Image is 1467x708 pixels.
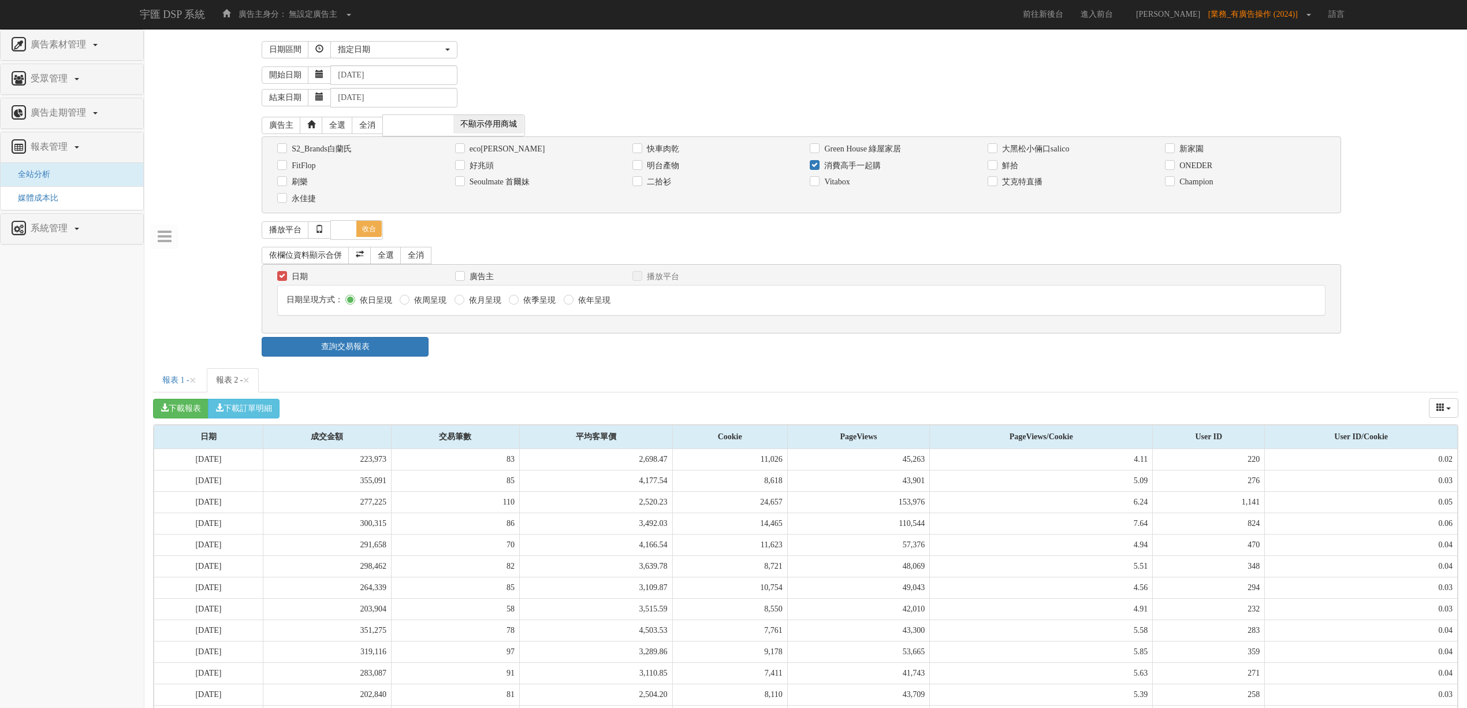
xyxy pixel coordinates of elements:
label: 新家園 [1176,143,1204,155]
td: 276 [1153,470,1265,491]
div: Columns [1429,398,1459,418]
td: [DATE] [154,449,263,470]
td: 0.04 [1265,534,1458,555]
label: Seoulmate 首爾妹 [467,176,530,188]
label: 消費高手一起購 [821,160,881,172]
td: 8,550 [672,598,787,620]
td: 6.24 [930,491,1153,513]
a: 查詢交易報表 [262,337,429,357]
td: 294 [1153,577,1265,598]
div: PageViews/Cookie [930,425,1152,448]
label: eco[PERSON_NAME] [467,143,545,155]
td: 232 [1153,598,1265,620]
a: 全選 [370,247,401,264]
td: [DATE] [154,491,263,513]
td: 271 [1153,662,1265,684]
td: 5.09 [930,470,1153,491]
td: 9,178 [672,641,787,662]
div: Cookie [673,425,787,448]
td: 14,465 [672,513,787,534]
span: 不顯示停用商城 [453,115,524,134]
span: 廣告素材管理 [28,39,92,49]
td: 264,339 [263,577,391,598]
td: 283 [1153,620,1265,641]
td: 298,462 [263,555,391,577]
td: 359 [1153,641,1265,662]
td: 110,544 [787,513,929,534]
td: 0.03 [1265,577,1458,598]
label: ONEDER [1176,160,1212,172]
td: 291,658 [263,534,391,555]
td: 0.04 [1265,662,1458,684]
td: 5.51 [930,555,1153,577]
td: 277,225 [263,491,391,513]
label: 鮮拾 [999,160,1018,172]
a: 受眾管理 [9,70,135,88]
td: 202,840 [263,684,391,705]
td: 53,665 [787,641,929,662]
label: FitFlop [289,160,315,172]
td: 5.85 [930,641,1153,662]
td: 10,754 [672,577,787,598]
td: 4.11 [930,449,1153,470]
td: 85 [391,470,519,491]
span: × [243,373,250,387]
td: [DATE] [154,684,263,705]
td: 3,492.03 [519,513,672,534]
label: 依月呈現 [466,295,501,306]
label: 艾克特直播 [999,176,1042,188]
td: 24,657 [672,491,787,513]
a: 系統管理 [9,220,135,238]
td: 49,043 [787,577,929,598]
button: 指定日期 [330,41,457,58]
td: 3,289.86 [519,641,672,662]
td: 3,639.78 [519,555,672,577]
td: 8,110 [672,684,787,705]
a: 廣告素材管理 [9,36,135,54]
label: 二拾衫 [644,176,671,188]
td: [DATE] [154,641,263,662]
td: 43,300 [787,620,929,641]
td: [DATE] [154,577,263,598]
label: Vitabox [821,176,850,188]
label: 播放平台 [644,271,679,283]
label: 好兆頭 [467,160,494,172]
td: 42,010 [787,598,929,620]
span: 全站分析 [9,170,50,179]
a: 報表 2 - [207,368,259,392]
td: 0.06 [1265,513,1458,534]
td: 41,743 [787,662,929,684]
td: 58 [391,598,519,620]
div: User ID [1153,425,1264,448]
td: 220 [1153,449,1265,470]
td: 824 [1153,513,1265,534]
label: S2_Brands白蘭氏 [289,143,351,155]
td: 82 [391,555,519,577]
td: 5.39 [930,684,1153,705]
td: 48,069 [787,555,929,577]
div: 日期 [154,425,263,448]
button: Close [243,375,250,387]
td: 97 [391,641,519,662]
span: 廣告走期管理 [28,108,92,117]
td: 45,263 [787,449,929,470]
button: 下載報表 [153,399,208,418]
td: [DATE] [154,662,263,684]
label: 明台產物 [644,160,679,172]
span: 媒體成本比 [9,194,58,202]
td: 0.03 [1265,470,1458,491]
div: 指定日期 [338,44,443,55]
label: 依周呈現 [411,295,446,306]
span: 系統管理 [28,223,73,233]
a: 全消 [352,117,383,134]
a: 廣告走期管理 [9,104,135,123]
td: 70 [391,534,519,555]
td: 0.03 [1265,684,1458,705]
td: 0.04 [1265,641,1458,662]
a: 報表 1 - [153,368,206,392]
td: 86 [391,513,519,534]
td: 8,721 [672,555,787,577]
td: 0.03 [1265,598,1458,620]
td: 110 [391,491,519,513]
td: 7,411 [672,662,787,684]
